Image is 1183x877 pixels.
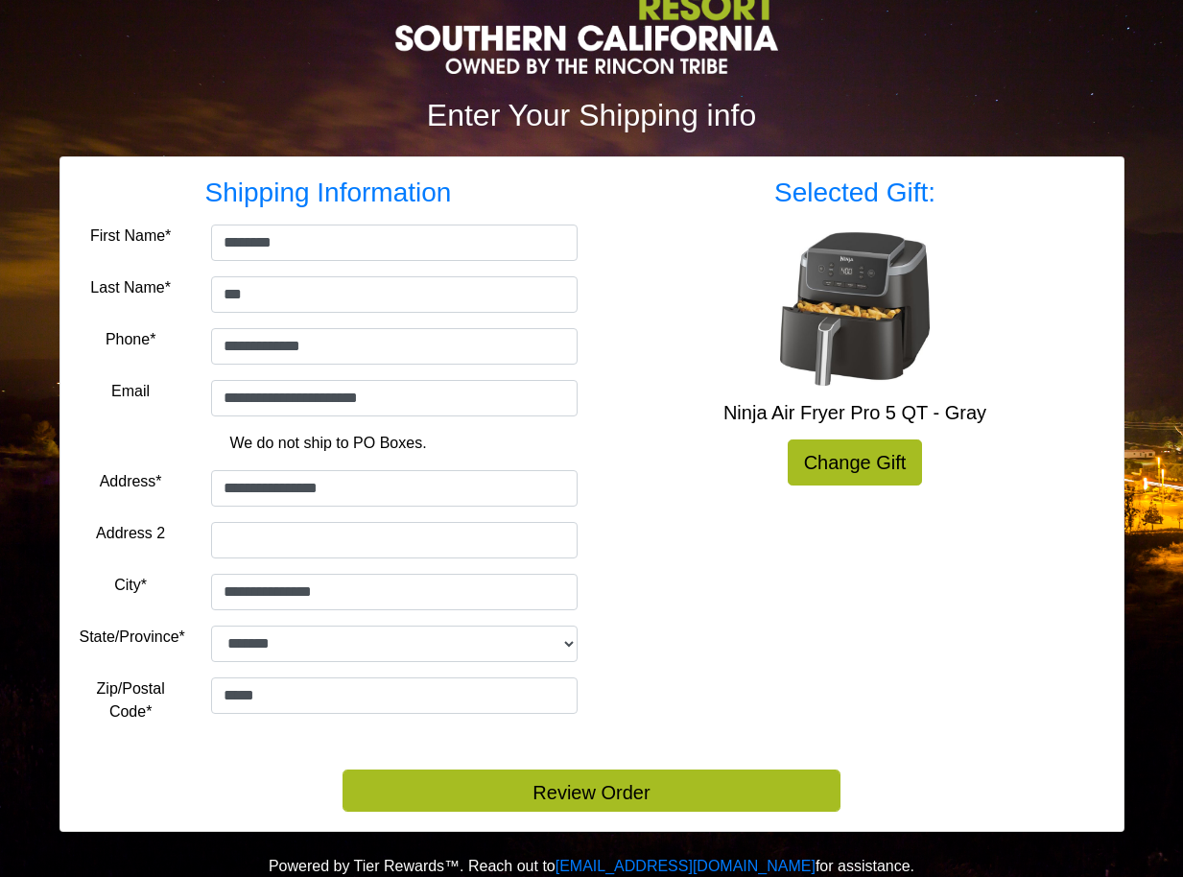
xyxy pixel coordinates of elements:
[90,276,171,299] label: Last Name*
[606,401,1104,424] h5: Ninja Air Fryer Pro 5 QT - Gray
[100,470,162,493] label: Address*
[90,225,171,248] label: First Name*
[606,177,1104,209] h3: Selected Gift:
[111,380,150,403] label: Email
[556,858,816,874] a: [EMAIL_ADDRESS][DOMAIN_NAME]
[788,439,923,486] a: Change Gift
[778,232,932,386] img: Ninja Air Fryer Pro 5 QT - Gray
[106,328,156,351] label: Phone*
[94,432,563,455] p: We do not ship to PO Boxes.
[269,858,914,874] span: Powered by Tier Rewards™. Reach out to for assistance.
[59,97,1124,133] h2: Enter Your Shipping info
[114,574,147,597] label: City*
[80,177,578,209] h3: Shipping Information
[80,677,182,723] label: Zip/Postal Code*
[343,770,840,812] button: Review Order
[96,522,165,545] label: Address 2
[80,626,185,649] label: State/Province*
